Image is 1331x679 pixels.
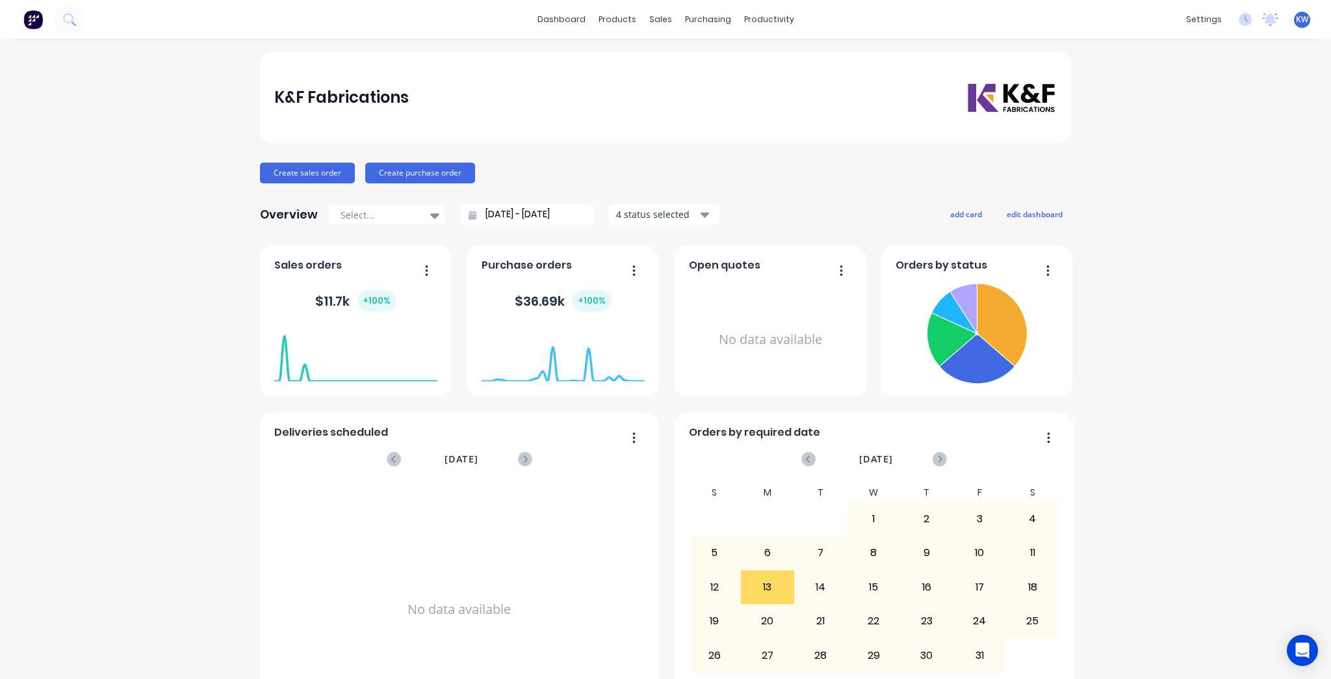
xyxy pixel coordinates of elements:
button: edit dashboard [998,206,1071,222]
div: 6 [742,537,794,569]
div: + 100 % [357,290,396,312]
div: 9 [901,537,953,569]
div: K&F Fabrications [274,85,409,111]
button: Create purchase order [365,163,475,183]
span: Orders by required date [689,425,820,440]
div: S [1006,483,1059,502]
div: 21 [795,605,847,637]
div: T [794,483,847,502]
div: F [953,483,1006,502]
div: 8 [847,537,899,569]
div: 18 [1007,571,1059,604]
div: 12 [689,571,741,604]
div: M [741,483,794,502]
div: 10 [953,537,1005,569]
span: KW [1296,14,1308,25]
div: Overview [260,202,318,228]
img: Factory [23,10,43,29]
div: 26 [689,639,741,671]
div: 3 [953,503,1005,535]
div: 2 [901,503,953,535]
span: Open quotes [689,258,760,273]
span: [DATE] [859,452,893,466]
span: Purchase orders [482,258,572,273]
div: 4 [1007,503,1059,535]
div: 17 [953,571,1005,604]
div: 27 [742,639,794,671]
button: Create sales order [260,163,355,183]
div: 4 status selected [616,207,698,221]
div: 13 [742,571,794,604]
div: Open Intercom Messenger [1287,635,1318,666]
div: 19 [689,605,741,637]
div: 30 [901,639,953,671]
span: [DATE] [445,452,478,466]
div: productivity [738,10,801,29]
div: settings [1180,10,1228,29]
div: 7 [795,537,847,569]
div: 16 [901,571,953,604]
div: + 100 % [573,290,611,312]
img: K&F Fabrications [966,82,1057,114]
div: 5 [689,537,741,569]
div: 22 [847,605,899,637]
div: S [688,483,742,502]
div: 31 [953,639,1005,671]
span: Orders by status [896,258,987,273]
div: 24 [953,605,1005,637]
button: add card [942,206,990,222]
div: No data available [689,278,852,401]
div: 25 [1007,605,1059,637]
a: dashboard [531,10,592,29]
div: T [900,483,953,502]
div: products [592,10,643,29]
div: $ 11.7k [315,290,396,312]
button: 4 status selected [609,205,719,224]
div: W [847,483,900,502]
span: Sales orders [274,258,342,273]
div: 11 [1007,537,1059,569]
div: 1 [847,503,899,535]
div: 23 [901,605,953,637]
div: purchasing [678,10,738,29]
div: 28 [795,639,847,671]
div: 15 [847,571,899,604]
div: $ 36.69k [515,290,611,312]
div: 20 [742,605,794,637]
div: 29 [847,639,899,671]
div: sales [643,10,678,29]
div: 14 [795,571,847,604]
